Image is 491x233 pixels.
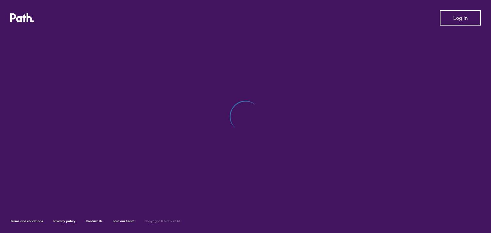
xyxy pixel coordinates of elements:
span: Log in [453,15,468,21]
button: Log in [440,10,481,26]
h6: Copyright © Path 2018 [144,219,180,223]
a: Terms and conditions [10,219,43,223]
a: Contact Us [86,219,103,223]
a: Join our team [113,219,134,223]
a: Privacy policy [53,219,75,223]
